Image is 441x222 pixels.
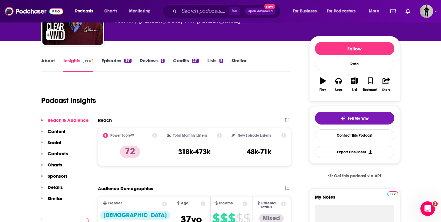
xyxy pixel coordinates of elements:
[48,162,62,168] p: Charts
[120,146,140,158] p: 72
[232,58,246,72] a: Similar
[5,5,63,17] img: Podchaser - Follow, Share and Rate Podcasts
[48,117,89,123] p: Reach & Audience
[179,6,229,16] input: Search podcasts, credits, & more...
[207,58,223,72] a: Lists9
[352,88,357,92] div: List
[161,59,165,63] div: 8
[48,128,65,134] p: Content
[178,147,210,156] h3: 318k-473k
[48,140,61,145] p: Social
[41,140,61,151] button: Social
[323,6,365,16] button: open menu
[100,211,170,220] div: [DEMOGRAPHIC_DATA]
[293,7,317,15] span: For Business
[315,58,394,70] div: Rate
[365,6,387,16] button: open menu
[98,186,153,191] h2: Audience Demographics
[315,194,394,205] label: My Notes
[41,151,68,162] button: Contacts
[98,117,112,123] h2: Reach
[110,133,134,138] h2: Power Score™
[334,173,381,179] span: Get this podcast via API
[248,10,273,13] span: Open Advanced
[83,59,93,63] img: Podchaser Pro
[48,184,63,190] p: Details
[261,201,280,209] span: Parental Status
[420,201,435,216] iframe: Intercom live chat
[348,116,369,121] span: Tell Me Why
[315,146,394,158] button: Export One-Sheet
[129,7,151,15] span: Monitoring
[41,58,55,72] a: About
[369,7,379,15] span: More
[181,201,189,205] span: Age
[48,196,62,201] p: Similar
[289,6,324,16] button: open menu
[327,7,356,15] span: For Podcasters
[335,88,342,92] div: Apps
[192,59,199,63] div: 261
[41,128,65,140] button: Content
[140,58,165,72] a: Reviews8
[433,201,438,206] span: 1
[219,201,233,205] span: Income
[238,133,271,138] h2: New Episode Listens
[125,6,159,16] button: open menu
[340,116,345,121] img: tell me why sparkle
[315,129,394,141] a: Contact This Podcast
[363,88,377,92] div: Bookmark
[229,7,240,15] span: ⌘ K
[75,7,93,15] span: Podcasts
[388,6,398,16] a: Show notifications dropdown
[319,88,326,92] div: Play
[48,151,68,156] p: Contacts
[378,73,394,95] button: Share
[173,58,199,72] a: Credits261
[41,184,63,196] button: Details
[41,96,96,105] h1: Podcast Insights
[323,169,386,183] a: Get this podcast via API
[331,73,346,95] button: Apps
[420,5,433,18] button: Show profile menu
[362,73,378,95] button: Bookmark
[219,59,223,63] div: 9
[245,8,276,15] button: Open AdvancedNew
[420,5,433,18] img: User Profile
[41,196,62,207] button: Similar
[247,147,271,156] h3: 48k-71k
[71,6,101,16] button: open menu
[315,112,394,125] button: tell me why sparkleTell Me Why
[264,4,275,9] span: New
[102,58,131,72] a: Episodes381
[173,133,207,138] h2: Total Monthly Listens
[382,88,390,92] div: Share
[387,191,398,196] img: Podchaser Pro
[387,190,398,196] a: Pro website
[420,5,433,18] span: Logged in as maradorne
[168,4,286,18] div: Search podcasts, credits, & more...
[108,201,122,205] span: Gender
[63,58,93,72] a: InsightsPodchaser Pro
[124,59,131,63] div: 381
[41,117,89,128] button: Reach & Audience
[100,6,121,16] a: Charts
[403,6,413,16] a: Show notifications dropdown
[104,7,117,15] span: Charts
[346,73,362,95] button: List
[41,162,62,173] button: Charts
[315,42,394,55] button: Follow
[315,73,331,95] button: Play
[48,173,68,179] p: Sponsors
[41,173,68,184] button: Sponsors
